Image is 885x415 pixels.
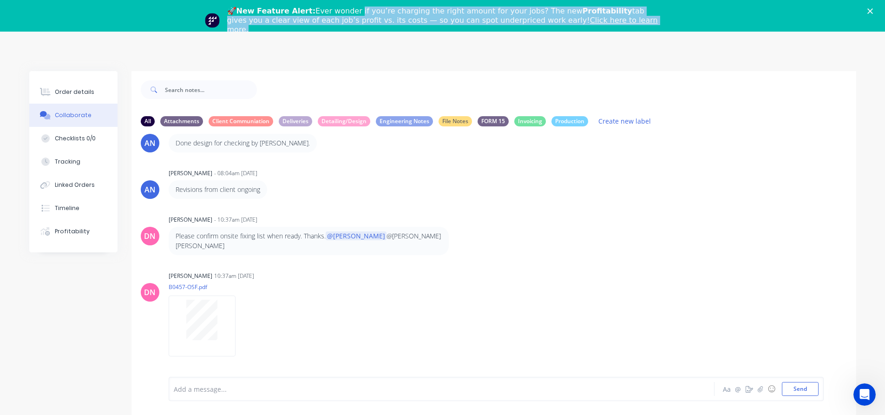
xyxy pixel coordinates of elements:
[144,231,156,242] div: DN
[721,383,733,395] button: Aa
[55,181,95,189] div: Linked Orders
[227,7,666,34] div: 🚀 Ever wonder if you’re charging the right amount for your jobs? The new tab gives you a clear vi...
[29,104,118,127] button: Collaborate
[867,8,877,14] div: Close
[165,80,257,99] input: Search notes...
[160,116,203,126] div: Attachments
[55,227,90,236] div: Profitability
[144,138,156,149] div: AN
[551,116,588,126] div: Production
[55,134,96,143] div: Checklists 0/0
[169,283,245,291] p: B0457-OSF.pdf
[853,383,876,406] iframe: Intercom live chat
[144,184,156,195] div: AN
[176,185,260,194] p: Revisions from client ongoing
[214,169,257,178] div: - 08:04am [DATE]
[326,231,387,240] span: @[PERSON_NAME]
[169,216,212,224] div: [PERSON_NAME]
[29,150,118,173] button: Tracking
[55,88,94,96] div: Order details
[594,115,656,127] button: Create new label
[583,7,632,15] b: Profitability
[29,220,118,243] button: Profitability
[514,116,546,126] div: Invoicing
[733,383,744,395] button: @
[176,231,442,250] p: Please confirm onsite fixing list when ready. Thanks. @[PERSON_NAME] [PERSON_NAME]
[782,382,819,396] button: Send
[279,116,312,126] div: Deliveries
[169,169,212,178] div: [PERSON_NAME]
[205,13,220,28] img: Profile image for Team
[214,272,254,280] div: 10:37am [DATE]
[29,197,118,220] button: Timeline
[214,216,257,224] div: - 10:37am [DATE]
[144,287,156,298] div: DN
[318,116,370,126] div: Detailing/Design
[141,116,155,126] div: All
[169,272,212,280] div: [PERSON_NAME]
[55,111,92,119] div: Collaborate
[227,16,658,34] a: Click here to learn more.
[29,80,118,104] button: Order details
[439,116,472,126] div: File Notes
[236,7,316,15] b: New Feature Alert:
[29,173,118,197] button: Linked Orders
[55,204,79,212] div: Timeline
[55,158,80,166] div: Tracking
[478,116,509,126] div: FORM 15
[176,138,310,148] p: Done design for checking by [PERSON_NAME].
[29,127,118,150] button: Checklists 0/0
[376,116,433,126] div: Engineering Notes
[766,383,777,395] button: ☺
[209,116,273,126] div: Client Communiation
